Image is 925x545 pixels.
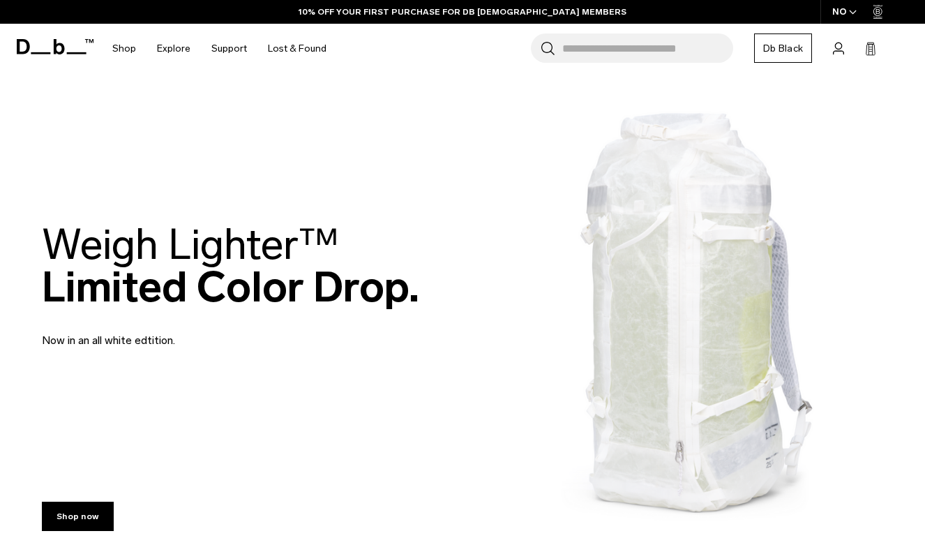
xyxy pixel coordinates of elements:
nav: Main Navigation [102,24,337,73]
a: Lost & Found [268,24,326,73]
a: 10% OFF YOUR FIRST PURCHASE FOR DB [DEMOGRAPHIC_DATA] MEMBERS [299,6,626,18]
a: Support [211,24,247,73]
p: Now in an all white edtition. [42,315,377,349]
span: Weigh Lighter™ [42,219,339,270]
h2: Limited Color Drop. [42,223,419,308]
a: Db Black [754,33,812,63]
a: Explore [157,24,190,73]
a: Shop [112,24,136,73]
a: Shop now [42,502,114,531]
